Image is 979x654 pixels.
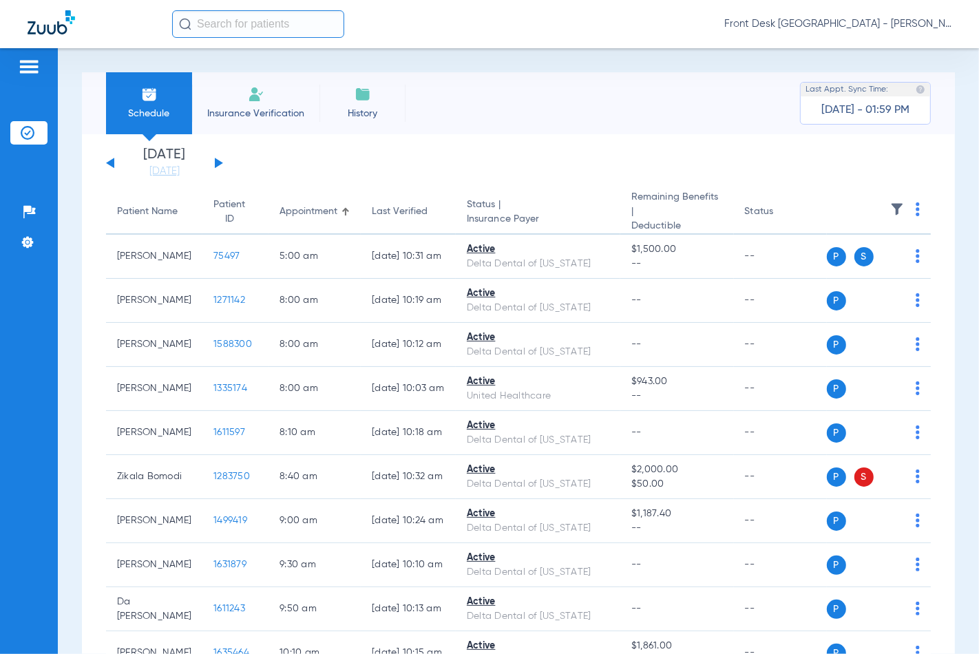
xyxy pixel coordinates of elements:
img: History [355,86,371,103]
td: [PERSON_NAME] [106,279,202,323]
span: -- [631,560,642,569]
span: P [827,556,846,575]
span: $1,861.00 [631,639,723,653]
span: Insurance Payer [467,212,609,226]
td: [DATE] 10:10 AM [361,543,456,587]
td: [PERSON_NAME] [106,323,202,367]
span: -- [631,521,723,536]
td: [PERSON_NAME] [106,499,202,543]
td: [DATE] 10:12 AM [361,323,456,367]
span: P [827,247,846,266]
span: 75497 [213,251,240,261]
span: [DATE] - 01:59 PM [821,103,909,117]
span: Insurance Verification [202,107,309,120]
div: Active [467,639,609,653]
span: Last Appt. Sync Time: [806,83,888,96]
span: 1271142 [213,295,245,305]
iframe: Chat Widget [910,588,979,654]
span: $1,187.40 [631,507,723,521]
span: Deductible [631,219,723,233]
td: -- [734,279,827,323]
span: 1611243 [213,604,245,613]
div: Active [467,507,609,521]
div: Active [467,375,609,389]
div: Patient Name [117,204,178,219]
img: last sync help info [916,85,925,94]
div: Active [467,463,609,477]
span: P [827,335,846,355]
div: Delta Dental of [US_STATE] [467,609,609,624]
img: group-dot-blue.svg [916,470,920,483]
td: -- [734,323,827,367]
div: Delta Dental of [US_STATE] [467,301,609,315]
img: group-dot-blue.svg [916,202,920,216]
input: Search for patients [172,10,344,38]
td: 9:00 AM [269,499,361,543]
div: Patient Name [117,204,191,219]
span: -- [631,604,642,613]
span: 1335174 [213,383,247,393]
div: Delta Dental of [US_STATE] [467,565,609,580]
span: P [827,291,846,310]
th: Status [734,190,827,235]
td: [DATE] 10:19 AM [361,279,456,323]
span: P [827,423,846,443]
td: -- [734,411,827,455]
td: -- [734,543,827,587]
td: [DATE] 10:24 AM [361,499,456,543]
span: $943.00 [631,375,723,389]
td: [DATE] 10:03 AM [361,367,456,411]
div: Active [467,595,609,609]
a: [DATE] [123,165,206,178]
img: Manual Insurance Verification [248,86,264,103]
span: 1631879 [213,560,246,569]
div: Delta Dental of [US_STATE] [467,433,609,447]
div: Active [467,419,609,433]
span: S [854,467,874,487]
td: 9:30 AM [269,543,361,587]
td: [PERSON_NAME] [106,367,202,411]
td: -- [734,455,827,499]
img: Search Icon [179,18,191,30]
div: Active [467,286,609,301]
td: Da [PERSON_NAME] [106,587,202,631]
div: Delta Dental of [US_STATE] [467,477,609,492]
img: group-dot-blue.svg [916,293,920,307]
span: 1588300 [213,339,252,349]
img: Schedule [141,86,158,103]
td: [PERSON_NAME] [106,235,202,279]
span: P [827,511,846,531]
span: -- [631,389,723,403]
td: -- [734,499,827,543]
span: 1499419 [213,516,247,525]
td: [DATE] 10:18 AM [361,411,456,455]
div: Patient ID [213,198,257,226]
span: -- [631,339,642,349]
img: group-dot-blue.svg [916,337,920,351]
div: Delta Dental of [US_STATE] [467,257,609,271]
span: S [854,247,874,266]
img: filter.svg [890,202,904,216]
img: group-dot-blue.svg [916,381,920,395]
div: United Healthcare [467,389,609,403]
td: [DATE] 10:32 AM [361,455,456,499]
span: $2,000.00 [631,463,723,477]
img: group-dot-blue.svg [916,558,920,571]
td: 8:00 AM [269,279,361,323]
th: Remaining Benefits | [620,190,734,235]
td: 8:10 AM [269,411,361,455]
td: -- [734,367,827,411]
span: 1283750 [213,472,250,481]
span: P [827,467,846,487]
div: Appointment [280,204,337,219]
td: [PERSON_NAME] [106,411,202,455]
span: 1611597 [213,428,245,437]
td: -- [734,587,827,631]
span: Schedule [116,107,182,120]
span: -- [631,428,642,437]
td: -- [734,235,827,279]
span: $1,500.00 [631,242,723,257]
img: group-dot-blue.svg [916,249,920,263]
td: 5:00 AM [269,235,361,279]
img: hamburger-icon [18,59,40,75]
